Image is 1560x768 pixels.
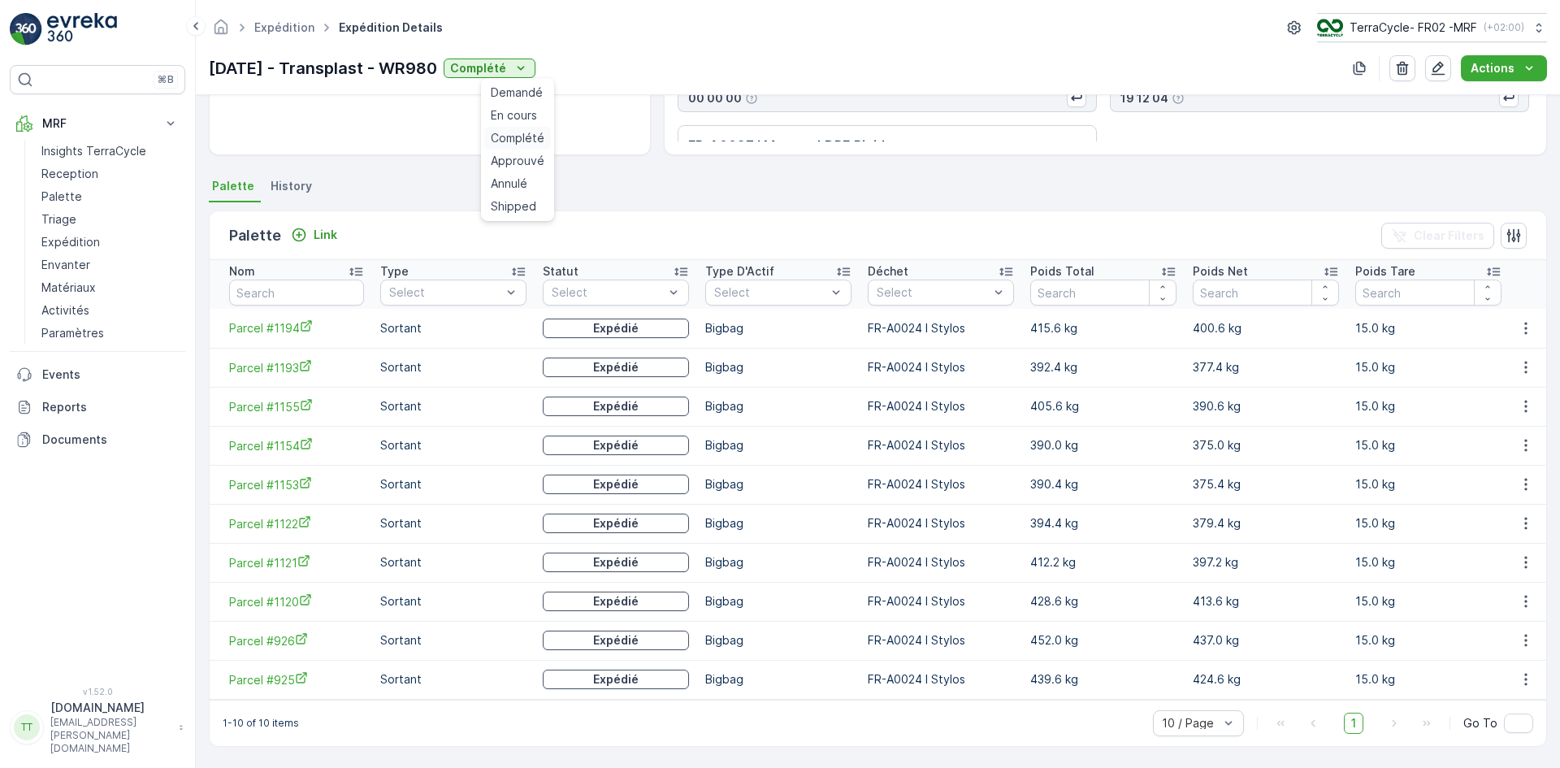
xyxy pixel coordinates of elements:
[1193,671,1339,688] p: 424.6 kg
[229,280,364,306] input: Search
[41,143,146,159] p: Insights TerraCycle
[209,56,437,80] p: [DATE] - Transplast - WR980
[593,398,639,414] p: Expédié
[543,358,689,377] button: Expédié
[1030,320,1176,336] p: 415.6 kg
[1030,359,1176,375] p: 392.4 kg
[212,24,230,38] a: Homepage
[10,13,42,46] img: logo
[42,432,179,448] p: Documents
[223,717,299,730] p: 1-10 of 10 items
[868,437,1014,453] p: FR-A0024 I Stylos
[1355,515,1501,532] p: 15.0 kg
[1317,13,1547,42] button: TerraCycle- FR02 -MRF(+02:00)
[491,176,527,192] span: Annulé
[444,59,535,78] button: Complété
[1355,320,1501,336] p: 15.0 kg
[42,115,153,132] p: MRF
[1355,632,1501,649] p: 15.0 kg
[35,140,185,163] a: Insights TerraCycle
[1355,593,1501,610] p: 15.0 kg
[593,632,639,649] p: Expédié
[491,85,543,101] span: Demandé
[229,263,255,280] p: Nom
[35,231,185,254] a: Expédition
[229,476,364,493] span: Parcel #1153
[1355,554,1501,571] p: 15.0 kg
[1193,359,1339,375] p: 377.4 kg
[35,322,185,345] a: Paramètres
[1463,715,1497,731] span: Go To
[229,437,364,454] a: Parcel #1154
[229,554,364,571] a: Parcel #1121
[705,263,774,280] p: Type D'Actif
[868,320,1014,336] p: FR-A0024 I Stylos
[1193,515,1339,532] p: 379.4 kg
[1030,593,1176,610] p: 428.6 kg
[593,671,639,688] p: Expédié
[714,284,826,301] p: Select
[1030,398,1176,414] p: 405.6 kg
[1193,593,1339,610] p: 413.6 kg
[1355,280,1501,306] input: Search
[1030,554,1176,571] p: 412.2 kg
[229,319,364,336] a: Parcel #1194
[380,476,526,492] p: Sortant
[10,107,185,140] button: MRF
[705,320,851,336] p: Bigbag
[41,211,76,228] p: Triage
[1317,19,1343,37] img: terracycle.png
[10,700,185,755] button: TT[DOMAIN_NAME][EMAIL_ADDRESS][PERSON_NAME][DOMAIN_NAME]
[868,632,1014,649] p: FR-A0024 I Stylos
[229,398,364,415] a: Parcel #1155
[1414,228,1484,244] p: Clear Filters
[284,225,344,245] button: Link
[1471,60,1514,76] p: Actions
[491,153,544,169] span: Approuvé
[41,302,89,319] p: Activités
[35,185,185,208] a: Palette
[50,716,171,755] p: [EMAIL_ADDRESS][PERSON_NAME][DOMAIN_NAME]
[1172,92,1185,105] div: Help Tooltip Icon
[47,13,117,46] img: logo_light-DOdMpM7g.png
[593,476,639,492] p: Expédié
[705,554,851,571] p: Bigbag
[705,359,851,375] p: Bigbag
[868,398,1014,414] p: FR-A0024 I Stylos
[868,515,1014,532] p: FR-A0024 I Stylos
[543,631,689,650] button: Expédié
[380,437,526,453] p: Sortant
[1193,280,1339,306] input: Search
[229,671,364,688] span: Parcel #925
[229,359,364,376] span: Parcel #1193
[389,284,501,301] p: Select
[543,475,689,494] button: Expédié
[50,700,171,716] p: [DOMAIN_NAME]
[688,90,742,106] p: 00 00 00
[229,593,364,610] a: Parcel #1120
[1344,713,1363,734] span: 1
[35,276,185,299] a: Matériaux
[35,254,185,276] a: Envanter
[1193,632,1339,649] p: 437.0 kg
[1030,671,1176,688] p: 439.6 kg
[1355,437,1501,453] p: 15.0 kg
[1355,671,1501,688] p: 15.0 kg
[543,263,578,280] p: Statut
[254,20,314,34] a: Expédition
[380,632,526,649] p: Sortant
[41,189,82,205] p: Palette
[1355,398,1501,414] p: 15.0 kg
[868,359,1014,375] p: FR-A0024 I Stylos
[212,178,254,194] span: Palette
[491,107,537,124] span: En cours
[705,671,851,688] p: Bigbag
[229,515,364,532] span: Parcel #1122
[593,593,639,610] p: Expédié
[705,476,851,492] p: Bigbag
[705,398,851,414] p: Bigbag
[593,320,639,336] p: Expédié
